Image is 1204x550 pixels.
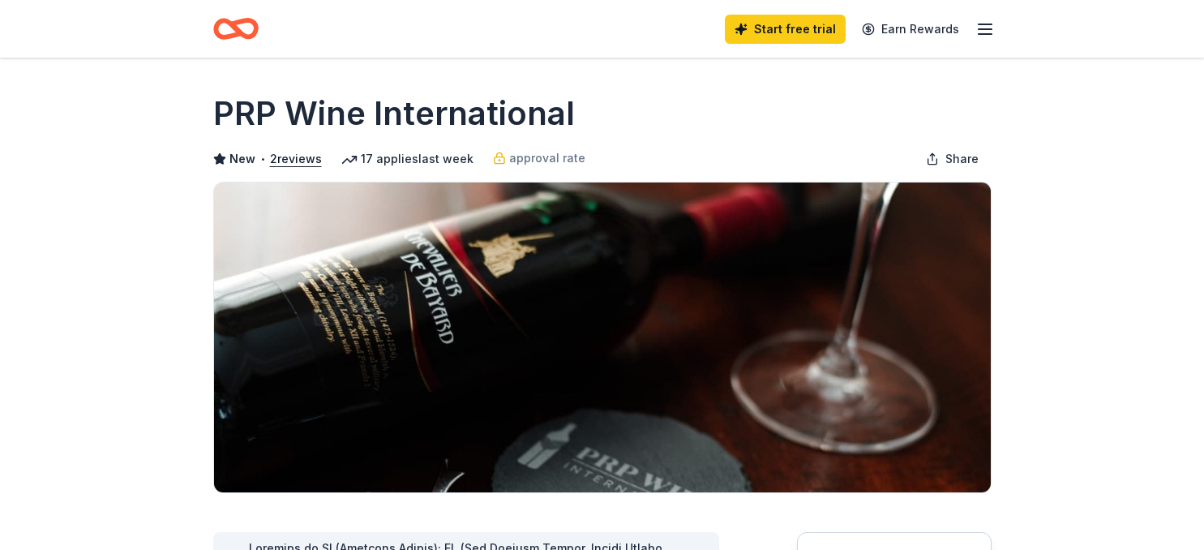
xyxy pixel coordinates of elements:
a: Earn Rewards [852,15,969,44]
h1: PRP Wine International [213,91,575,136]
a: Start free trial [725,15,846,44]
span: approval rate [509,148,585,168]
div: 17 applies last week [341,149,473,169]
button: 2reviews [270,149,322,169]
a: approval rate [493,148,585,168]
span: New [229,149,255,169]
button: Share [913,143,992,175]
img: Image for PRP Wine International [214,183,991,492]
span: • [259,153,265,165]
span: Share [945,149,979,169]
a: Home [213,10,259,48]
